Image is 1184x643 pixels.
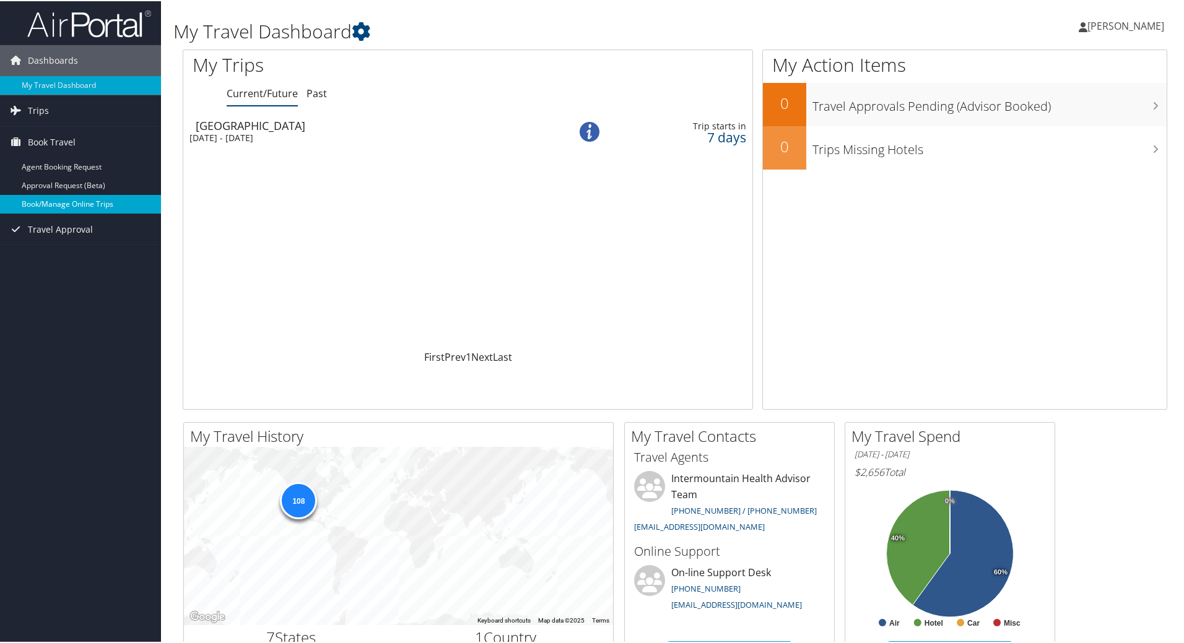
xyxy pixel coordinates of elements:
span: [PERSON_NAME] [1087,18,1164,32]
span: Map data ©2025 [538,616,585,623]
tspan: 60% [994,567,1008,575]
text: Hotel [925,618,943,626]
h2: 0 [763,92,806,113]
div: [GEOGRAPHIC_DATA] [196,119,546,130]
div: [DATE] - [DATE] [189,131,539,142]
h2: My Travel Contacts [631,425,834,446]
span: Trips [28,94,49,125]
a: Prev [445,349,466,363]
h1: My Action Items [763,51,1167,77]
h1: My Travel Dashboard [173,17,842,43]
a: [PHONE_NUMBER] [671,582,741,593]
tspan: 0% [945,496,955,504]
img: alert-flat-solid-info.png [580,121,599,140]
a: [PHONE_NUMBER] / [PHONE_NUMBER] [671,504,817,515]
a: 0Trips Missing Hotels [763,125,1167,168]
img: airportal-logo.png [27,8,151,37]
text: Misc [1004,618,1021,626]
span: Book Travel [28,126,76,157]
li: Intermountain Health Advisor Team [628,470,831,536]
a: First [424,349,445,363]
li: On-line Support Desk [628,564,831,615]
a: [EMAIL_ADDRESS][DOMAIN_NAME] [671,598,802,609]
h2: 0 [763,135,806,156]
div: 7 days [632,131,747,142]
div: 108 [280,481,317,518]
tspan: 40% [891,533,905,541]
a: Open this area in Google Maps (opens a new window) [187,608,228,624]
a: 1 [466,349,471,363]
text: Car [967,618,980,626]
h2: My Travel History [190,425,613,446]
a: Past [307,85,327,99]
h3: Travel Agents [634,447,825,465]
a: Current/Future [227,85,298,99]
button: Keyboard shortcuts [477,615,531,624]
h6: Total [855,464,1045,478]
span: $2,656 [855,464,884,478]
a: [PERSON_NAME] [1079,6,1177,43]
h3: Trips Missing Hotels [812,134,1167,157]
a: [EMAIL_ADDRESS][DOMAIN_NAME] [634,520,765,531]
a: Next [471,349,493,363]
span: Travel Approval [28,213,93,244]
h3: Online Support [634,542,825,559]
img: Google [187,608,228,624]
a: Last [493,349,512,363]
h3: Travel Approvals Pending (Advisor Booked) [812,90,1167,114]
h6: [DATE] - [DATE] [855,447,1045,459]
div: Trip starts in [632,119,747,131]
span: Dashboards [28,44,78,75]
a: 0Travel Approvals Pending (Advisor Booked) [763,82,1167,125]
h2: My Travel Spend [851,425,1055,446]
text: Air [889,618,900,626]
a: Terms [592,616,609,623]
h1: My Trips [193,51,506,77]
